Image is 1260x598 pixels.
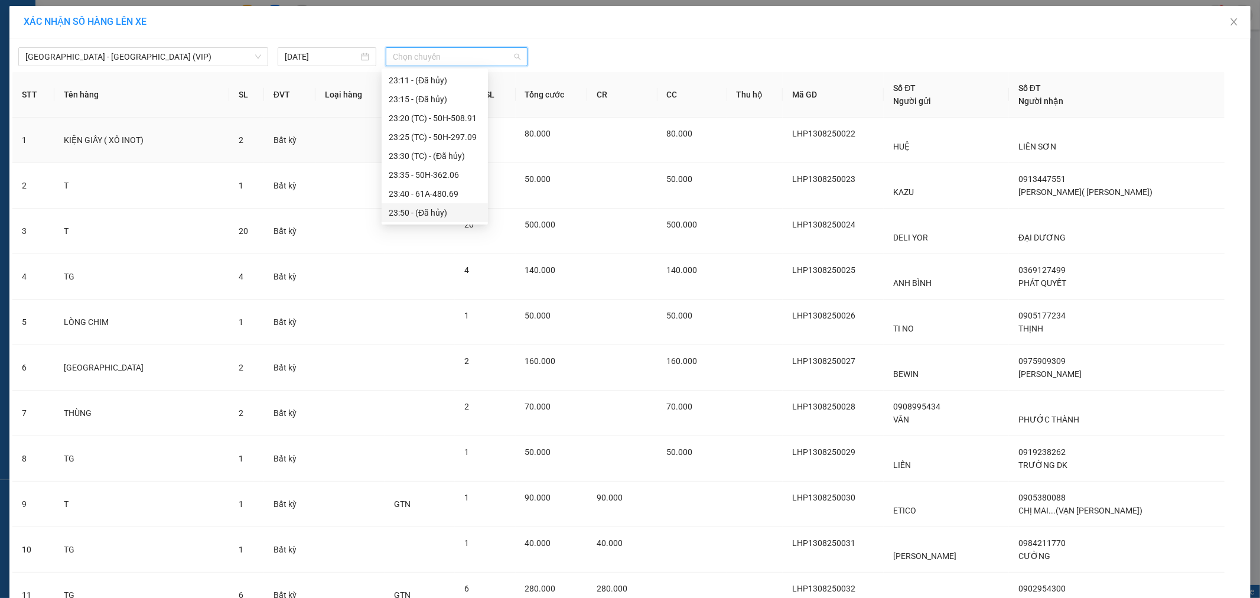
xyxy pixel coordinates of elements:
span: Người gửi [893,96,931,106]
span: LHP1308250027 [792,356,855,366]
span: LHP1308250030 [792,493,855,502]
td: Bất kỳ [264,163,315,209]
span: 0919238262 [1018,447,1066,457]
span: 50.000 [525,174,551,184]
td: 9 [12,482,54,527]
span: HUỆ [893,142,910,151]
span: 1 [239,499,243,509]
td: Bất kỳ [264,436,315,482]
span: ANH BÌNH [893,278,932,288]
span: 1 [464,447,469,457]
div: 23:15 - (Đã hủy) [389,93,481,106]
span: DELI YOR [893,233,928,242]
button: Close [1217,6,1251,39]
span: 50.000 [667,311,693,320]
span: 20 [239,226,248,236]
td: Bất kỳ [264,527,315,573]
td: 4 [12,254,54,300]
span: TRƯỜNG DK [1018,460,1067,470]
span: 40.000 [597,538,623,548]
th: ĐVT [264,72,315,118]
div: 23:20 (TC) - 50H-508.91 [389,112,481,125]
div: 23:40 - 61A-480.69 [389,187,481,200]
span: THỊNH [1018,324,1043,333]
b: BIÊN NHẬN GỬI HÀNG [76,17,113,93]
span: KAZU [893,187,914,197]
span: 50.000 [667,174,693,184]
span: LHP1308250028 [792,402,855,411]
span: LIÊN [893,460,911,470]
td: KIỆN GIẤY ( XÔ INOT) [54,118,229,163]
td: TG [54,436,229,482]
span: 50.000 [525,311,551,320]
span: 0905380088 [1018,493,1066,502]
span: 1 [464,538,469,548]
th: CC [657,72,727,118]
span: ĐẠI DƯƠNG [1018,233,1066,242]
span: PHƯỚC THÀNH [1018,415,1079,424]
span: [PERSON_NAME]( [PERSON_NAME]) [1018,187,1152,197]
td: 7 [12,391,54,436]
span: 140.000 [667,265,698,275]
span: 2 [464,402,469,411]
span: 1 [239,317,243,327]
th: Thu hộ [727,72,783,118]
td: 1 [12,118,54,163]
td: [GEOGRAPHIC_DATA] [54,345,229,391]
div: 23:30 (TC) - (Đã hủy) [389,149,481,162]
span: 70.000 [667,402,693,411]
th: Loại hàng [315,72,385,118]
td: LÒNG CHIM [54,300,229,345]
span: XÁC NHẬN SỐ HÀNG LÊN XE [24,16,146,27]
span: 160.000 [667,356,698,366]
td: Bất kỳ [264,345,315,391]
span: 50.000 [667,447,693,457]
span: 2 [239,363,243,372]
span: 90.000 [597,493,623,502]
li: (c) 2017 [99,56,162,71]
span: 2 [239,135,243,145]
td: Bất kỳ [264,118,315,163]
td: 2 [12,163,54,209]
span: 70.000 [525,402,551,411]
span: LIÊN SƠN [1018,142,1056,151]
th: Tên hàng [54,72,229,118]
td: 5 [12,300,54,345]
span: CƯỜNG [1018,551,1050,561]
span: 20 [464,220,474,229]
span: 500.000 [525,220,556,229]
span: CHỊ MAI...(VẠN [PERSON_NAME]) [1018,506,1142,515]
span: [PERSON_NAME] [893,551,956,561]
span: 280.000 [525,584,556,593]
div: 23:11 - (Đã hủy) [389,74,481,87]
span: 80.000 [525,129,551,138]
span: Số ĐT [1018,83,1041,93]
span: GTN [394,499,411,509]
span: [PERSON_NAME] [1018,369,1082,379]
span: 2 [464,356,469,366]
td: 8 [12,436,54,482]
span: LHP1308250022 [792,129,855,138]
b: [PERSON_NAME] [15,76,67,132]
span: 0975909309 [1018,356,1066,366]
span: 1 [464,311,469,320]
td: 10 [12,527,54,573]
span: 1 [239,454,243,463]
span: 160.000 [525,356,556,366]
th: CR [587,72,657,118]
span: 6 [464,584,469,593]
span: 140.000 [525,265,556,275]
td: THÙNG [54,391,229,436]
td: Bất kỳ [264,391,315,436]
span: 0902954300 [1018,584,1066,593]
img: logo.jpg [128,15,157,43]
span: PHÁT QUYẾT [1018,278,1066,288]
td: 6 [12,345,54,391]
span: Sài Gòn - Nha Trang (VIP) [25,48,261,66]
span: LHP1308250023 [792,174,855,184]
span: 1 [239,545,243,554]
th: Mã GD [783,72,884,118]
span: 0905177234 [1018,311,1066,320]
span: VÂN [893,415,909,424]
span: 4 [464,265,469,275]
